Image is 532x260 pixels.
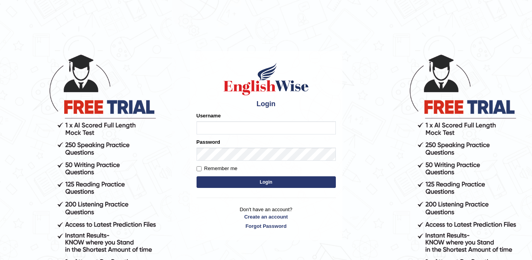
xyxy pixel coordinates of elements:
[197,206,336,230] p: Don't have an account?
[197,213,336,220] a: Create an account
[197,165,238,172] label: Remember me
[197,112,221,119] label: Username
[222,62,310,96] img: Logo of English Wise sign in for intelligent practice with AI
[197,166,202,171] input: Remember me
[197,176,336,188] button: Login
[197,222,336,230] a: Forgot Password
[197,100,336,108] h4: Login
[197,138,220,146] label: Password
